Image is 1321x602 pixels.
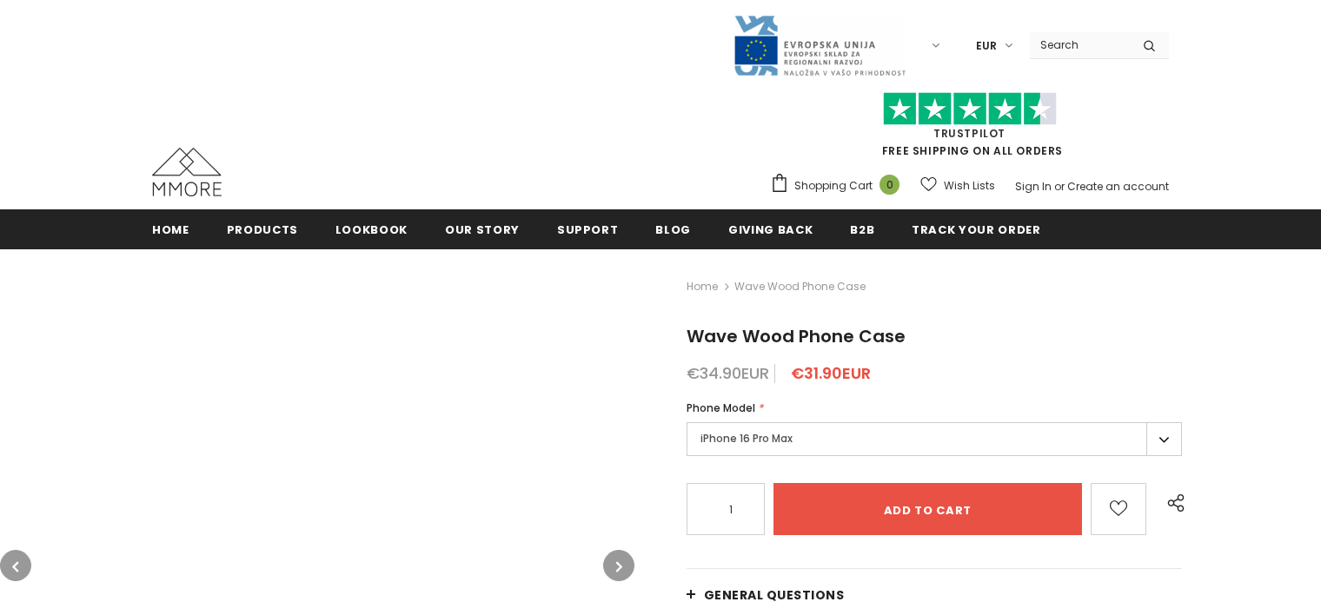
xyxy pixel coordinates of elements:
span: support [557,222,619,238]
a: Giving back [728,209,813,248]
span: Home [152,222,189,238]
span: or [1054,179,1065,194]
span: Wish Lists [944,177,995,195]
a: Home [152,209,189,248]
a: Our Story [445,209,520,248]
span: 0 [880,175,899,195]
span: Track your order [912,222,1040,238]
a: Track your order [912,209,1040,248]
label: iPhone 16 Pro Max [687,422,1182,456]
span: €34.90EUR [687,362,769,384]
a: Shopping Cart 0 [770,173,908,199]
span: Blog [655,222,691,238]
span: €31.90EUR [791,362,871,384]
span: Wave Wood Phone Case [734,276,866,297]
input: Search Site [1030,32,1130,57]
span: EUR [976,37,997,55]
span: Giving back [728,222,813,238]
img: Trust Pilot Stars [883,92,1057,126]
a: Products [227,209,298,248]
a: Home [687,276,718,297]
a: Blog [655,209,691,248]
a: Javni Razpis [733,37,906,52]
a: support [557,209,619,248]
span: FREE SHIPPING ON ALL ORDERS [770,100,1169,158]
a: Lookbook [335,209,408,248]
a: Wish Lists [920,170,995,201]
a: Create an account [1067,179,1169,194]
a: Sign In [1015,179,1052,194]
img: MMORE Cases [152,148,222,196]
span: Shopping Cart [794,177,873,195]
img: Javni Razpis [733,14,906,77]
span: B2B [850,222,874,238]
span: Our Story [445,222,520,238]
a: B2B [850,209,874,248]
span: Wave Wood Phone Case [687,324,906,348]
a: Trustpilot [933,126,1006,141]
span: Phone Model [687,400,755,415]
span: Lookbook [335,222,408,238]
span: Products [227,222,298,238]
input: Add to cart [773,483,1083,535]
